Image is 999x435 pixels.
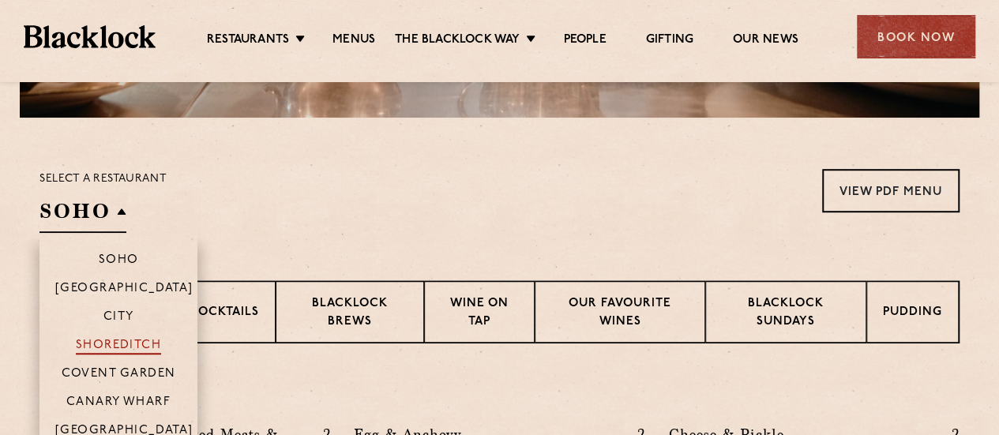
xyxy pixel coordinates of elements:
h3: Pre Chop Bites [39,383,960,403]
p: Our favourite wines [551,295,688,332]
div: Book Now [857,15,975,58]
p: Select a restaurant [39,169,167,189]
a: Gifting [646,32,693,50]
p: [GEOGRAPHIC_DATA] [55,282,193,298]
p: Covent Garden [62,367,176,383]
img: BL_Textured_Logo-footer-cropped.svg [24,25,156,47]
p: Blacklock Sundays [722,295,850,332]
a: View PDF Menu [822,169,960,212]
p: Blacklock Brews [292,295,407,332]
h2: SOHO [39,197,126,233]
p: Cocktails [189,304,259,324]
a: Menus [332,32,375,50]
p: Soho [99,253,139,269]
p: Wine on Tap [441,295,518,332]
p: Pudding [883,304,942,324]
p: Canary Wharf [66,396,171,411]
a: Restaurants [207,32,289,50]
a: Our News [733,32,798,50]
p: City [103,310,134,326]
a: People [563,32,606,50]
p: Shoreditch [76,339,162,354]
a: The Blacklock Way [395,32,520,50]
